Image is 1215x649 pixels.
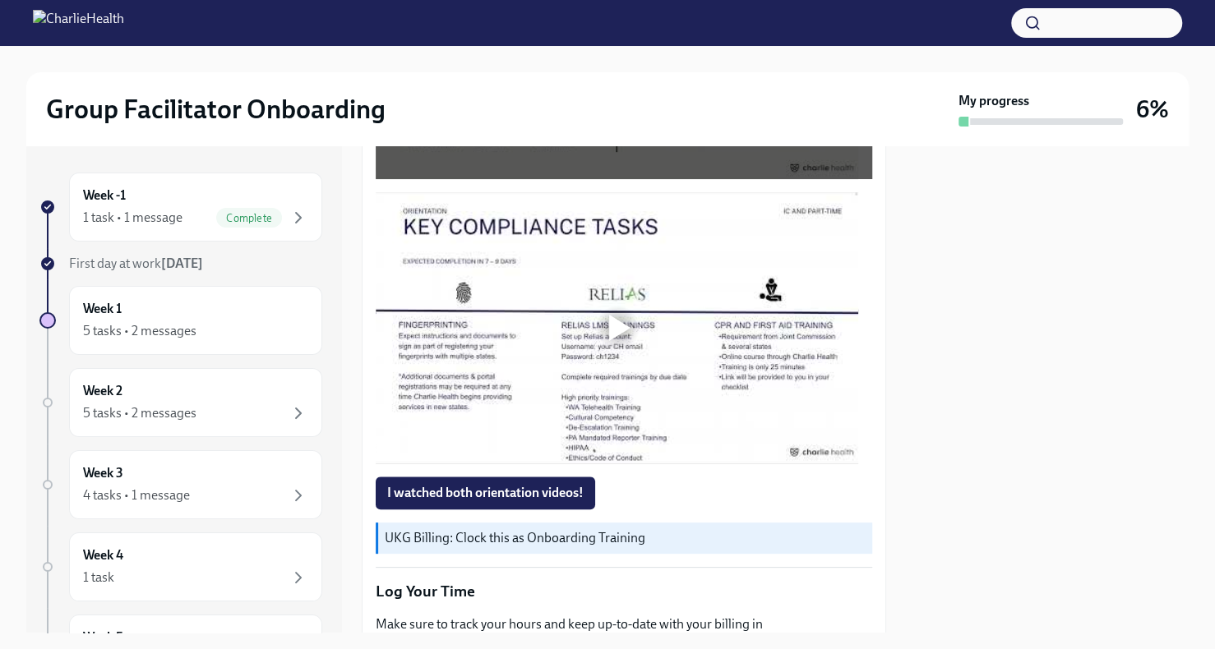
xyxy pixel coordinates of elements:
div: 1 task • 1 message [83,209,182,227]
h6: Week 3 [83,464,123,482]
span: First day at work [69,255,203,271]
a: Week 15 tasks • 2 messages [39,286,322,355]
h6: Week -1 [83,186,126,205]
button: I watched both orientation videos! [376,476,595,509]
h6: Week 5 [83,628,123,647]
span: Complete [216,212,282,224]
div: 1 task [83,568,114,587]
p: Log Your Time [376,581,872,602]
img: CharlieHealth [33,10,124,36]
div: 5 tasks • 2 messages [83,404,196,422]
a: First day at work[DATE] [39,255,322,273]
strong: My progress [959,92,1029,110]
p: UKG Billing: Clock this as Onboarding Training [385,529,866,547]
h6: Week 1 [83,300,122,318]
a: Week 34 tasks • 1 message [39,450,322,519]
h2: Group Facilitator Onboarding [46,93,386,126]
h6: Week 2 [83,382,122,400]
div: 5 tasks • 2 messages [83,322,196,340]
h3: 6% [1136,94,1169,124]
span: I watched both orientation videos! [387,485,584,501]
a: Week 41 task [39,532,322,601]
a: Week 25 tasks • 2 messages [39,368,322,437]
a: Week -11 task • 1 messageComplete [39,173,322,242]
div: 4 tasks • 1 message [83,486,190,504]
h6: Week 4 [83,546,123,564]
strong: [DATE] [161,255,203,271]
